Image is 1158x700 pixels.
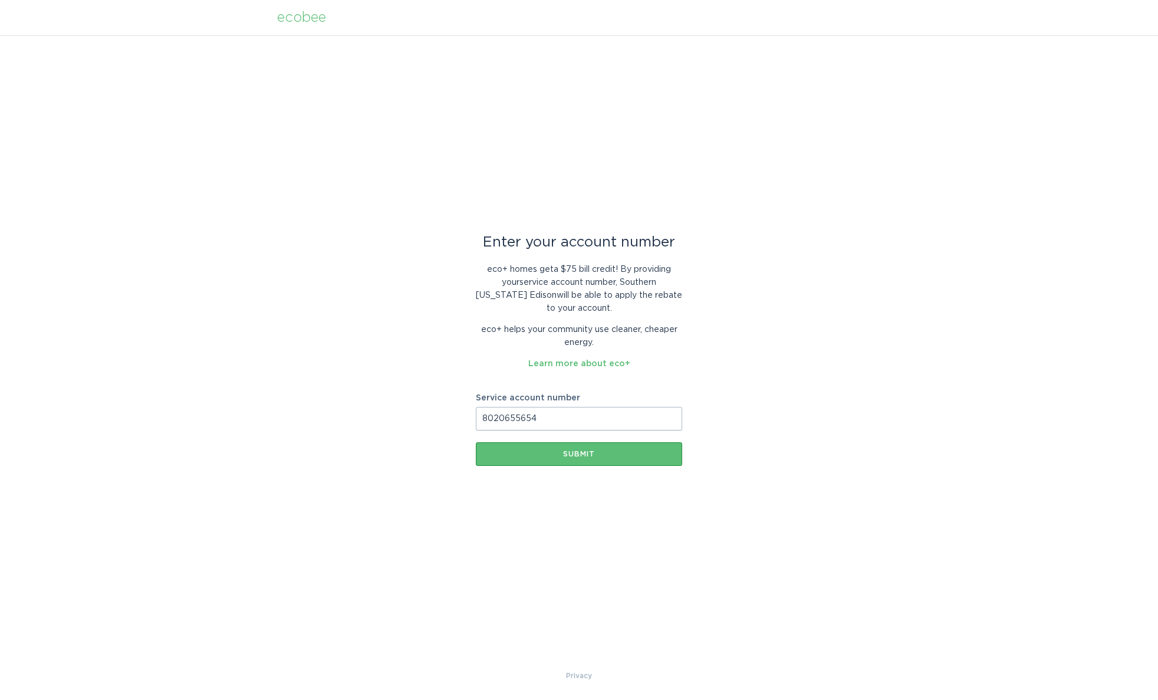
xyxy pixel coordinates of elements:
p: eco+ homes get a $75 bill credit ! By providing your service account number , Southern [US_STATE]... [476,263,682,315]
p: eco+ helps your community use cleaner, cheaper energy. [476,323,682,349]
div: ecobee [277,11,326,24]
div: Submit [482,451,676,458]
button: Submit [476,442,682,466]
a: Privacy Policy & Terms of Use [566,669,592,682]
div: Enter your account number [476,236,682,249]
a: Learn more about eco+ [528,360,630,368]
label: Service account number [476,394,682,402]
